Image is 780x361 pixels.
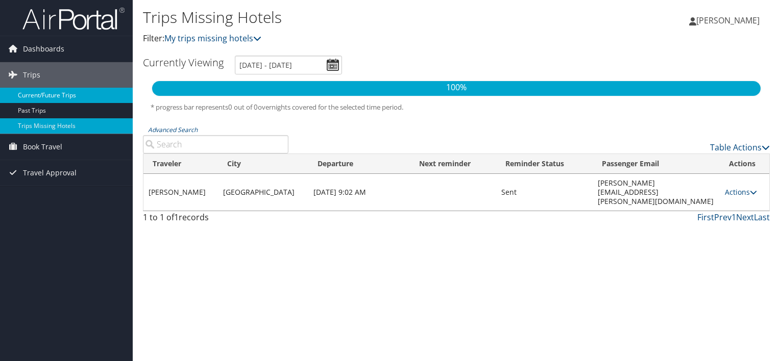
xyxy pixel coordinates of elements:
p: Filter: [143,32,561,45]
span: Trips [23,62,40,88]
a: Table Actions [710,142,770,153]
td: Sent [496,174,593,211]
span: Book Travel [23,134,62,160]
a: Next [736,212,754,223]
h3: Currently Viewing [143,56,224,69]
a: First [697,212,714,223]
th: City: activate to sort column ascending [218,154,308,174]
div: 1 to 1 of records [143,211,288,228]
span: 1 [174,212,179,223]
a: Prev [714,212,732,223]
span: Travel Approval [23,160,77,186]
a: 1 [732,212,736,223]
a: Advanced Search [148,125,198,134]
input: [DATE] - [DATE] [235,56,342,74]
a: Last [754,212,770,223]
img: airportal-logo.png [22,7,125,31]
input: Advanced Search [143,135,288,153]
a: Actions [725,187,757,197]
td: [PERSON_NAME][EMAIL_ADDRESS][PERSON_NAME][DOMAIN_NAME] [593,174,720,211]
th: Reminder Status [496,154,593,174]
th: Actions [720,154,769,174]
span: 0 out of 0 [228,102,258,112]
td: [DATE] 9:02 AM [308,174,410,211]
a: [PERSON_NAME] [689,5,770,36]
span: Dashboards [23,36,64,62]
th: Next reminder [410,154,496,174]
th: Passenger Email: activate to sort column ascending [593,154,720,174]
td: [GEOGRAPHIC_DATA] [218,174,308,211]
span: [PERSON_NAME] [696,15,760,26]
h5: * progress bar represents overnights covered for the selected time period. [151,102,762,112]
p: 100% [152,81,761,94]
a: My trips missing hotels [164,33,261,44]
td: [PERSON_NAME] [143,174,218,211]
h1: Trips Missing Hotels [143,7,561,28]
th: Traveler: activate to sort column ascending [143,154,218,174]
th: Departure: activate to sort column descending [308,154,410,174]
